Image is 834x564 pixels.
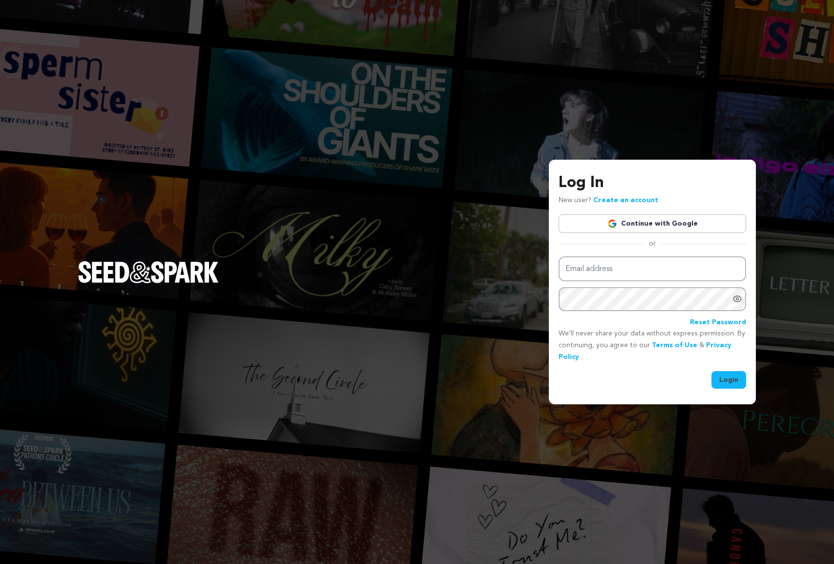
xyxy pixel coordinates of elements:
p: New user? [559,195,658,207]
a: Continue with Google [559,214,746,233]
p: We’ll never share your data without express permission. By continuing, you agree to our & . [559,328,746,363]
button: Login [711,371,746,389]
input: Email address [559,256,746,281]
a: Terms of Use [652,342,697,349]
a: Privacy Policy [559,342,731,360]
a: Show password as plain text. Warning: this will display your password on the screen. [732,294,742,304]
a: Create an account [593,197,658,204]
span: or [643,239,662,249]
a: Seed&Spark Homepage [78,261,219,302]
img: Seed&Spark Logo [78,261,219,283]
h3: Log In [559,171,746,195]
a: Reset Password [690,317,746,329]
img: Google logo [607,219,617,229]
